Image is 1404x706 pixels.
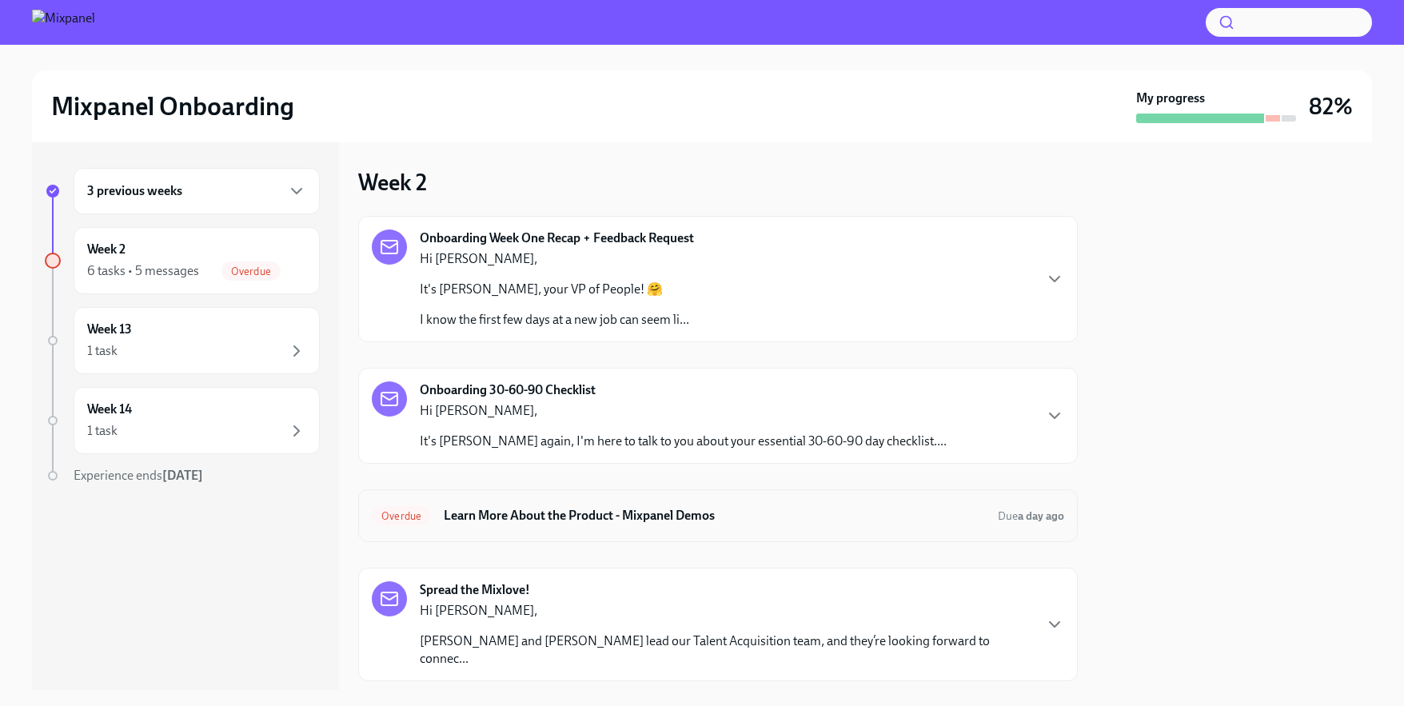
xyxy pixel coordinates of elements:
[74,468,203,483] span: Experience ends
[998,509,1064,523] span: Due
[420,229,694,247] strong: Onboarding Week One Recap + Feedback Request
[87,422,118,440] div: 1 task
[45,227,320,294] a: Week 26 tasks • 5 messagesOverdue
[998,509,1064,524] span: August 9th, 2025 21:30
[87,321,132,338] h6: Week 13
[221,265,281,277] span: Overdue
[420,250,689,268] p: Hi [PERSON_NAME],
[87,241,126,258] h6: Week 2
[372,503,1064,529] a: OverdueLearn More About the Product - Mixpanel DemosDuea day ago
[162,468,203,483] strong: [DATE]
[372,510,431,522] span: Overdue
[74,168,320,214] div: 3 previous weeks
[32,10,95,35] img: Mixpanel
[444,507,985,525] h6: Learn More About the Product - Mixpanel Demos
[45,387,320,454] a: Week 141 task
[420,433,947,450] p: It's [PERSON_NAME] again, I'm here to talk to you about your essential 30-60-90 day checklist....
[87,342,118,360] div: 1 task
[51,90,294,122] h2: Mixpanel Onboarding
[358,168,427,197] h3: Week 2
[87,262,199,280] div: 6 tasks • 5 messages
[420,381,596,399] strong: Onboarding 30-60-90 Checklist
[420,281,689,298] p: It's [PERSON_NAME], your VP of People! 🤗
[420,602,1032,620] p: Hi [PERSON_NAME],
[1309,92,1353,121] h3: 82%
[87,182,182,200] h6: 3 previous weeks
[1018,509,1064,523] strong: a day ago
[87,401,132,418] h6: Week 14
[420,311,689,329] p: I know the first few days at a new job can seem li...
[420,402,947,420] p: Hi [PERSON_NAME],
[420,581,530,599] strong: Spread the Mixlove!
[420,632,1032,668] p: [PERSON_NAME] and [PERSON_NAME] lead our Talent Acquisition team, and they’re looking forward to ...
[45,307,320,374] a: Week 131 task
[1136,90,1205,107] strong: My progress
